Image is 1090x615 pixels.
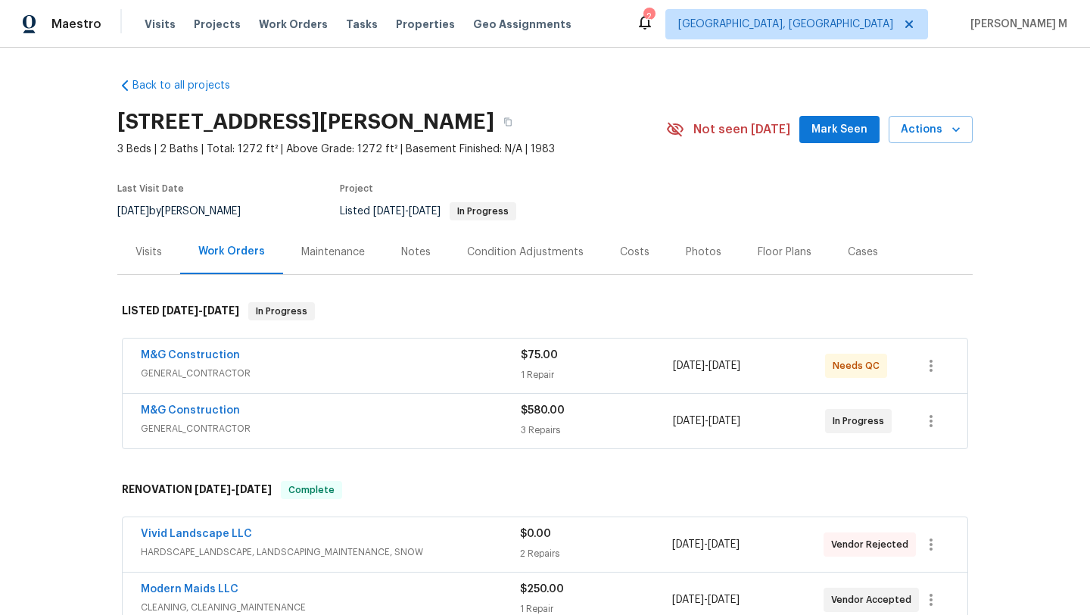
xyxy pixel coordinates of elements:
span: GENERAL_CONTRACTOR [141,366,521,381]
a: Back to all projects [117,78,263,93]
a: M&G Construction [141,405,240,416]
a: Vivid Landscape LLC [141,529,252,539]
span: $250.00 [520,584,564,595]
span: [DATE] [409,206,441,217]
span: - [673,414,740,429]
div: 1 Repair [521,367,673,382]
div: Visits [135,245,162,260]
span: $580.00 [521,405,565,416]
span: [DATE] [373,206,405,217]
span: Complete [282,482,341,498]
a: M&G Construction [141,350,240,361]
span: - [162,305,239,316]
div: 2 [643,9,654,24]
span: [DATE] [708,539,740,550]
span: [DATE] [708,361,740,371]
span: [DATE] [203,305,239,316]
span: $0.00 [520,529,551,539]
span: - [673,358,740,373]
div: RENOVATION [DATE]-[DATE]Complete [117,466,973,514]
span: [PERSON_NAME] M [964,17,1067,32]
span: - [195,484,272,495]
span: Not seen [DATE] [693,122,790,137]
span: - [672,592,740,607]
span: Geo Assignments [473,17,571,32]
span: Project [340,184,373,193]
h6: RENOVATION [122,481,272,499]
div: LISTED [DATE]-[DATE]In Progress [117,287,973,336]
span: Mark Seen [811,120,867,139]
span: Maestro [51,17,101,32]
div: Notes [401,245,431,260]
span: Listed [340,206,516,217]
div: Cases [848,245,878,260]
div: 2 Repairs [520,546,671,561]
span: GENERAL_CONTRACTOR [141,421,521,436]
span: In Progress [833,414,890,429]
span: [DATE] [672,595,704,605]
span: [DATE] [235,484,272,495]
span: - [373,206,441,217]
span: [DATE] [708,595,740,605]
a: Modern Maids LLC [141,584,238,595]
div: Condition Adjustments [467,245,584,260]
span: In Progress [250,304,313,319]
h2: [STREET_ADDRESS][PERSON_NAME] [117,114,494,130]
span: In Progress [451,207,515,216]
span: [DATE] [708,416,740,426]
span: [DATE] [117,206,149,217]
span: Tasks [346,19,378,30]
div: Maintenance [301,245,365,260]
div: 3 Repairs [521,423,673,438]
span: [DATE] [672,539,704,550]
span: Properties [396,17,455,32]
span: [DATE] [673,361,705,371]
div: Photos [686,245,721,260]
span: $75.00 [521,350,558,361]
div: Costs [620,245,649,260]
span: Needs QC [833,358,886,373]
span: Work Orders [259,17,328,32]
span: [DATE] [195,484,231,495]
div: Work Orders [198,244,265,259]
button: Actions [889,116,973,144]
span: CLEANING, CLEANING_MAINTENANCE [141,600,520,615]
span: [DATE] [673,416,705,426]
span: - [672,537,740,552]
button: Mark Seen [799,116,880,144]
span: Last Visit Date [117,184,184,193]
div: Floor Plans [758,245,811,260]
span: Visits [145,17,176,32]
span: Actions [901,120,961,139]
span: [DATE] [162,305,198,316]
div: by [PERSON_NAME] [117,202,259,220]
span: Vendor Accepted [831,592,917,607]
span: Projects [194,17,241,32]
span: 3 Beds | 2 Baths | Total: 1272 ft² | Above Grade: 1272 ft² | Basement Finished: N/A | 1983 [117,142,666,157]
span: HARDSCAPE_LANDSCAPE, LANDSCAPING_MAINTENANCE, SNOW [141,545,520,560]
h6: LISTED [122,302,239,320]
span: Vendor Rejected [831,537,914,552]
span: [GEOGRAPHIC_DATA], [GEOGRAPHIC_DATA] [678,17,893,32]
button: Copy Address [494,108,522,136]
